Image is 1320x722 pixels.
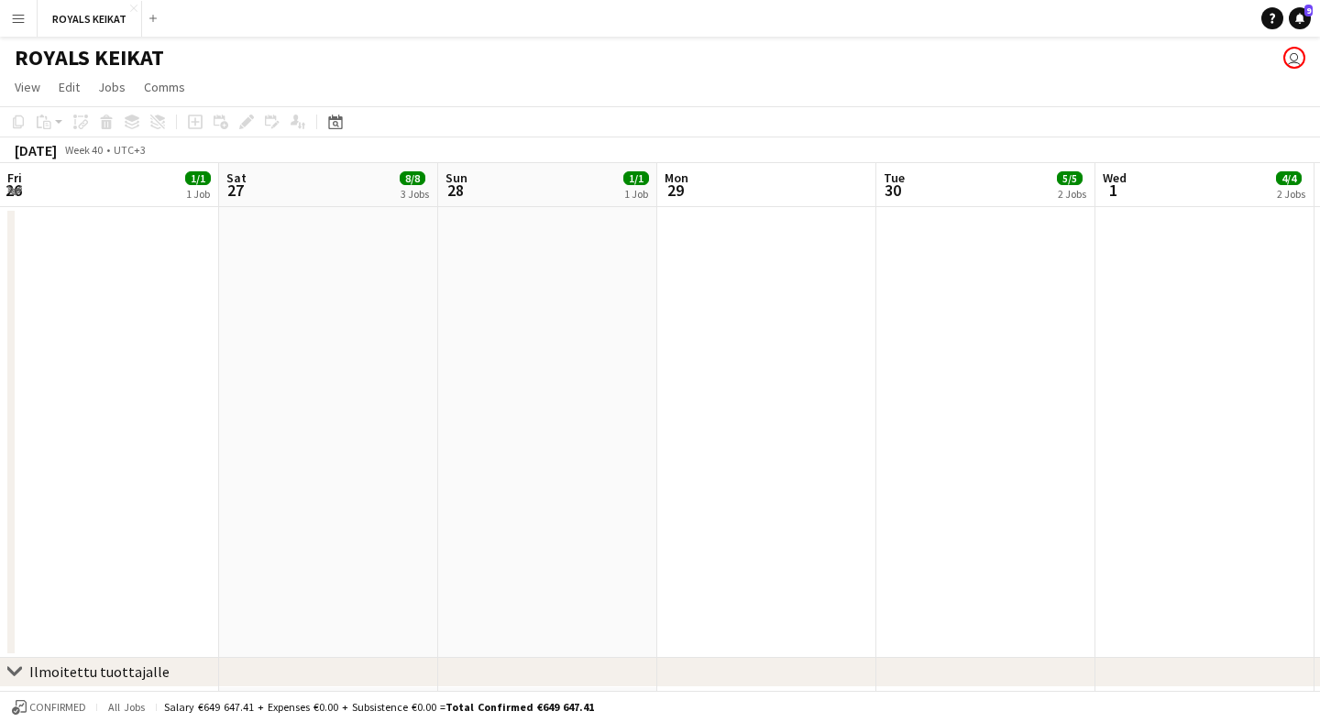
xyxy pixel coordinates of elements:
a: Edit [51,75,87,99]
a: 9 [1289,7,1311,29]
span: All jobs [104,700,148,714]
div: 2 Jobs [1277,187,1305,201]
span: View [15,79,40,95]
span: 4/4 [1276,171,1302,185]
div: 2 Jobs [1058,187,1086,201]
div: 3 Jobs [401,187,429,201]
app-user-avatar: Johanna Hytönen [1283,47,1305,69]
span: 9 [1304,5,1313,16]
span: 8/8 [400,171,425,185]
span: Sun [445,170,467,186]
span: Confirmed [29,701,86,714]
span: Comms [144,79,185,95]
div: 1 Job [186,187,210,201]
span: Sat [226,170,247,186]
div: [DATE] [15,141,57,159]
button: ROYALS KEIKAT [38,1,142,37]
span: 1/1 [623,171,649,185]
div: Ilmoitettu tuottajalle [29,662,170,681]
span: 28 [443,180,467,201]
a: Comms [137,75,192,99]
span: 5/5 [1057,171,1083,185]
span: Week 40 [60,143,106,157]
div: Salary €649 647.41 + Expenses €0.00 + Subsistence €0.00 = [164,700,594,714]
a: Jobs [91,75,133,99]
span: Edit [59,79,80,95]
div: UTC+3 [114,143,146,157]
span: Tue [884,170,905,186]
span: 27 [224,180,247,201]
span: Wed [1103,170,1127,186]
span: 30 [881,180,905,201]
span: 1/1 [185,171,211,185]
a: View [7,75,48,99]
span: Total Confirmed €649 647.41 [445,700,594,714]
span: 1 [1100,180,1127,201]
span: Mon [665,170,688,186]
span: 29 [662,180,688,201]
span: Fri [7,170,22,186]
span: 26 [5,180,22,201]
span: Jobs [98,79,126,95]
h1: ROYALS KEIKAT [15,44,164,71]
div: 1 Job [624,187,648,201]
button: Confirmed [9,697,89,717]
